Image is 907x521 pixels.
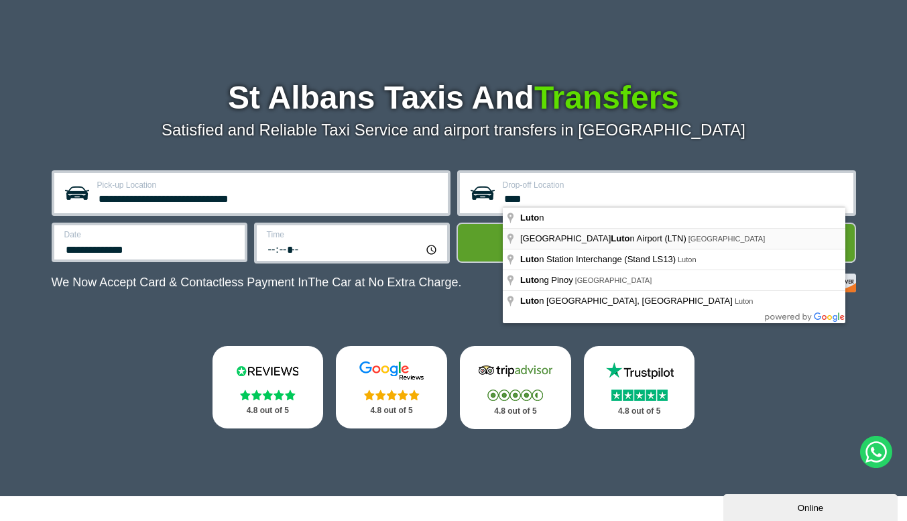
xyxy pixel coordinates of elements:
img: Stars [240,390,296,400]
img: Reviews.io [227,361,308,381]
img: Stars [364,390,420,400]
a: Reviews.io Stars 4.8 out of 5 [213,346,324,428]
img: Stars [487,390,543,401]
a: Trustpilot Stars 4.8 out of 5 [584,346,695,429]
span: [GEOGRAPHIC_DATA] [575,276,652,284]
img: Stars [611,390,668,401]
p: We Now Accept Card & Contactless Payment In [52,276,462,290]
label: Time [267,231,439,239]
span: Luton [678,255,697,264]
a: Google Stars 4.8 out of 5 [336,346,447,428]
button: Get Quote [457,223,856,263]
img: Trustpilot [599,361,680,381]
iframe: chat widget [723,491,900,521]
p: 4.8 out of 5 [475,403,556,420]
p: 4.8 out of 5 [599,403,680,420]
span: The Car at No Extra Charge. [308,276,461,289]
p: 4.8 out of 5 [351,402,432,419]
label: Pick-up Location [97,181,440,189]
span: n Station Interchange (Stand LS13) [520,254,678,264]
label: Drop-off Location [503,181,845,189]
span: Luto [611,233,629,243]
a: Tripadvisor Stars 4.8 out of 5 [460,346,571,429]
h1: St Albans Taxis And [52,82,856,114]
span: Transfers [534,80,679,115]
span: [GEOGRAPHIC_DATA] [688,235,766,243]
span: n [GEOGRAPHIC_DATA], [GEOGRAPHIC_DATA] [520,296,735,306]
span: Luto [520,254,539,264]
span: Luton [735,297,753,305]
span: [GEOGRAPHIC_DATA] n Airport (LTN) [520,233,688,243]
span: n [520,213,546,223]
span: Luto [520,275,539,285]
span: Luto [520,296,539,306]
img: Google [351,361,432,381]
span: ng Pinoy [520,275,575,285]
label: Date [64,231,237,239]
p: Satisfied and Reliable Taxi Service and airport transfers in [GEOGRAPHIC_DATA] [52,121,856,139]
span: Luto [520,213,539,223]
p: 4.8 out of 5 [227,402,309,419]
img: Tripadvisor [475,361,556,381]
